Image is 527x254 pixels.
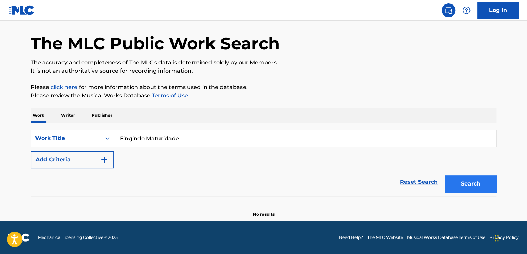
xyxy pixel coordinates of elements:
p: Work [31,108,46,123]
p: Publisher [90,108,114,123]
form: Search Form [31,130,496,196]
a: Terms of Use [151,92,188,99]
div: Help [459,3,473,17]
a: Public Search [442,3,455,17]
iframe: Chat Widget [493,221,527,254]
p: The accuracy and completeness of The MLC's data is determined solely by our Members. [31,59,496,67]
p: It is not an authoritative source for recording information. [31,67,496,75]
button: Add Criteria [31,151,114,168]
img: help [462,6,471,14]
p: Please for more information about the terms used in the database. [31,83,496,92]
a: Musical Works Database Terms of Use [407,234,485,241]
a: Need Help? [339,234,363,241]
a: Log In [477,2,519,19]
div: Arrastar [495,228,499,248]
img: search [444,6,453,14]
img: MLC Logo [8,5,35,15]
h1: The MLC Public Work Search [31,33,280,54]
a: click here [51,84,77,91]
p: Please review the Musical Works Database [31,92,496,100]
img: 9d2ae6d4665cec9f34b9.svg [100,156,108,164]
div: Widget de chat [493,221,527,254]
button: Search [445,175,496,192]
img: logo [8,233,30,242]
p: Writer [59,108,77,123]
span: Mechanical Licensing Collective © 2025 [38,234,118,241]
p: No results [253,203,275,218]
div: Work Title [35,134,97,142]
a: Reset Search [396,174,441,190]
a: Privacy Policy [489,234,519,241]
a: The MLC Website [367,234,403,241]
